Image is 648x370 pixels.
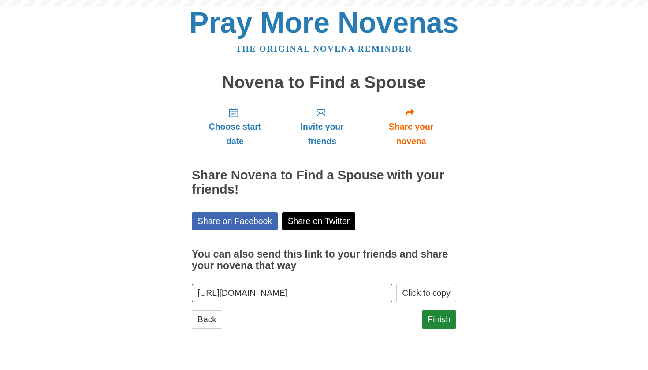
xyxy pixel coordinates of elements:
a: Invite your friends [278,101,366,153]
a: Share your novena [366,101,456,153]
a: Share on Facebook [192,212,278,230]
a: The original novena reminder [236,44,413,53]
a: Share on Twitter [282,212,356,230]
a: Finish [422,310,456,329]
h1: Novena to Find a Spouse [192,73,456,92]
a: Back [192,310,222,329]
button: Click to copy [396,284,456,302]
h3: You can also send this link to your friends and share your novena that way [192,249,456,271]
span: Invite your friends [287,120,357,149]
h2: Share Novena to Find a Spouse with your friends! [192,168,456,197]
a: Choose start date [192,101,278,153]
a: Pray More Novenas [190,6,459,39]
span: Choose start date [201,120,269,149]
span: Share your novena [375,120,447,149]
